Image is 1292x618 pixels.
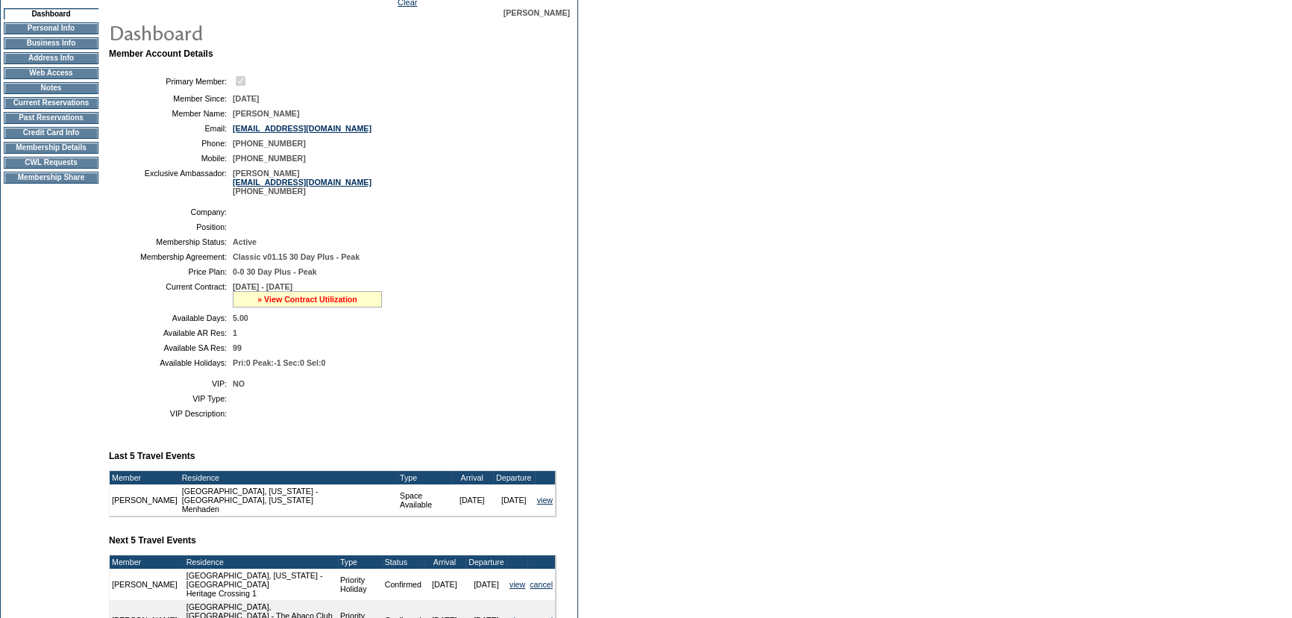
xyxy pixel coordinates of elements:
[233,267,317,276] span: 0-0 30 Day Plus - Peak
[504,8,570,17] span: [PERSON_NAME]
[184,555,338,569] td: Residence
[233,124,371,133] a: [EMAIL_ADDRESS][DOMAIN_NAME]
[233,252,360,261] span: Classic v01.15 30 Day Plus - Peak
[115,379,227,388] td: VIP:
[115,252,227,261] td: Membership Agreement:
[233,94,259,103] span: [DATE]
[115,409,227,418] td: VIP Description:
[109,451,195,461] b: Last 5 Travel Events
[115,74,227,88] td: Primary Member:
[109,49,213,59] b: Member Account Details
[4,97,98,109] td: Current Reservations
[4,52,98,64] td: Address Info
[509,580,525,589] a: view
[108,17,407,47] img: pgTtlDashboard.gif
[4,82,98,94] td: Notes
[110,471,180,484] td: Member
[115,124,227,133] td: Email:
[4,22,98,34] td: Personal Info
[424,555,465,569] td: Arrival
[115,313,227,322] td: Available Days:
[233,178,371,187] a: [EMAIL_ADDRESS][DOMAIN_NAME]
[233,282,292,291] span: [DATE] - [DATE]
[383,569,424,600] td: Confirmed
[537,496,553,505] a: view
[465,569,507,600] td: [DATE]
[115,328,227,337] td: Available AR Res:
[233,169,371,196] span: [PERSON_NAME] [PHONE_NUMBER]
[233,343,242,352] span: 99
[530,580,553,589] a: cancel
[110,555,180,569] td: Member
[338,569,383,600] td: Priority Holiday
[4,8,98,19] td: Dashboard
[110,484,180,516] td: [PERSON_NAME]
[233,328,237,337] span: 1
[233,379,245,388] span: NO
[465,555,507,569] td: Departure
[257,295,357,304] a: » View Contract Utilization
[4,157,98,169] td: CWL Requests
[115,222,227,231] td: Position:
[4,172,98,184] td: Membership Share
[493,471,535,484] td: Departure
[398,484,451,516] td: Space Available
[4,127,98,139] td: Credit Card Info
[115,94,227,103] td: Member Since:
[115,358,227,367] td: Available Holidays:
[338,555,383,569] td: Type
[233,313,248,322] span: 5.00
[115,343,227,352] td: Available SA Res:
[180,471,398,484] td: Residence
[109,535,196,546] b: Next 5 Travel Events
[4,67,98,79] td: Web Access
[233,154,306,163] span: [PHONE_NUMBER]
[115,207,227,216] td: Company:
[115,267,227,276] td: Price Plan:
[115,237,227,246] td: Membership Status:
[115,154,227,163] td: Mobile:
[4,112,98,124] td: Past Reservations
[451,484,493,516] td: [DATE]
[4,142,98,154] td: Membership Details
[110,569,180,600] td: [PERSON_NAME]
[115,394,227,403] td: VIP Type:
[115,282,227,308] td: Current Contract:
[424,569,465,600] td: [DATE]
[115,139,227,148] td: Phone:
[115,109,227,118] td: Member Name:
[115,169,227,196] td: Exclusive Ambassador:
[233,109,299,118] span: [PERSON_NAME]
[4,37,98,49] td: Business Info
[233,139,306,148] span: [PHONE_NUMBER]
[180,484,398,516] td: [GEOGRAPHIC_DATA], [US_STATE] - [GEOGRAPHIC_DATA], [US_STATE] Menhaden
[233,358,325,367] span: Pri:0 Peak:-1 Sec:0 Sel:0
[451,471,493,484] td: Arrival
[383,555,424,569] td: Status
[233,237,257,246] span: Active
[398,471,451,484] td: Type
[493,484,535,516] td: [DATE]
[184,569,338,600] td: [GEOGRAPHIC_DATA], [US_STATE] - [GEOGRAPHIC_DATA] Heritage Crossing 1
